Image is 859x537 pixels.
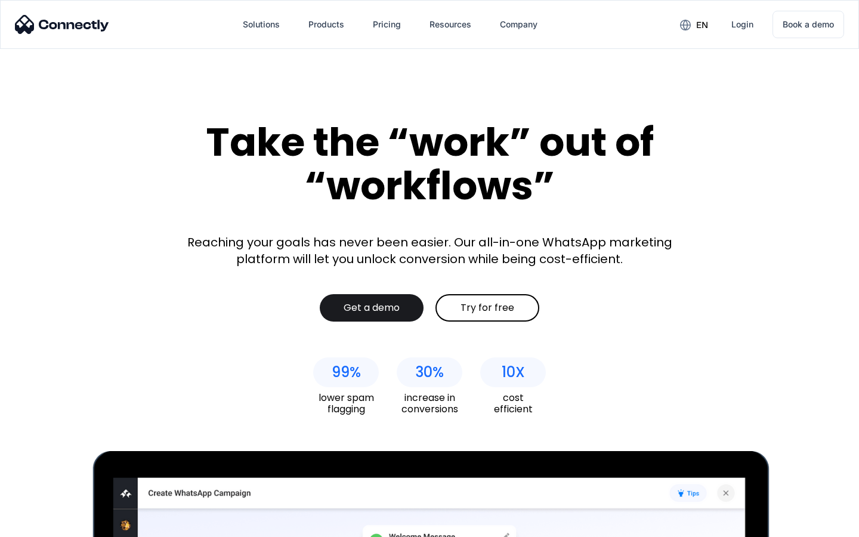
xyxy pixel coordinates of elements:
[722,10,763,39] a: Login
[313,392,379,415] div: lower spam flagging
[15,15,109,34] img: Connectly Logo
[415,364,444,381] div: 30%
[500,16,537,33] div: Company
[179,234,680,267] div: Reaching your goals has never been easier. Our all-in-one WhatsApp marketing platform will let yo...
[12,516,72,533] aside: Language selected: English
[161,121,698,207] div: Take the “work” out of “workflows”
[308,16,344,33] div: Products
[480,392,546,415] div: cost efficient
[420,10,481,39] div: Resources
[696,17,708,33] div: en
[773,11,844,38] a: Book a demo
[490,10,547,39] div: Company
[363,10,410,39] a: Pricing
[502,364,525,381] div: 10X
[24,516,72,533] ul: Language list
[429,16,471,33] div: Resources
[435,294,539,322] a: Try for free
[332,364,361,381] div: 99%
[731,16,753,33] div: Login
[461,302,514,314] div: Try for free
[373,16,401,33] div: Pricing
[233,10,289,39] div: Solutions
[670,16,717,33] div: en
[344,302,400,314] div: Get a demo
[243,16,280,33] div: Solutions
[299,10,354,39] div: Products
[397,392,462,415] div: increase in conversions
[320,294,424,322] a: Get a demo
